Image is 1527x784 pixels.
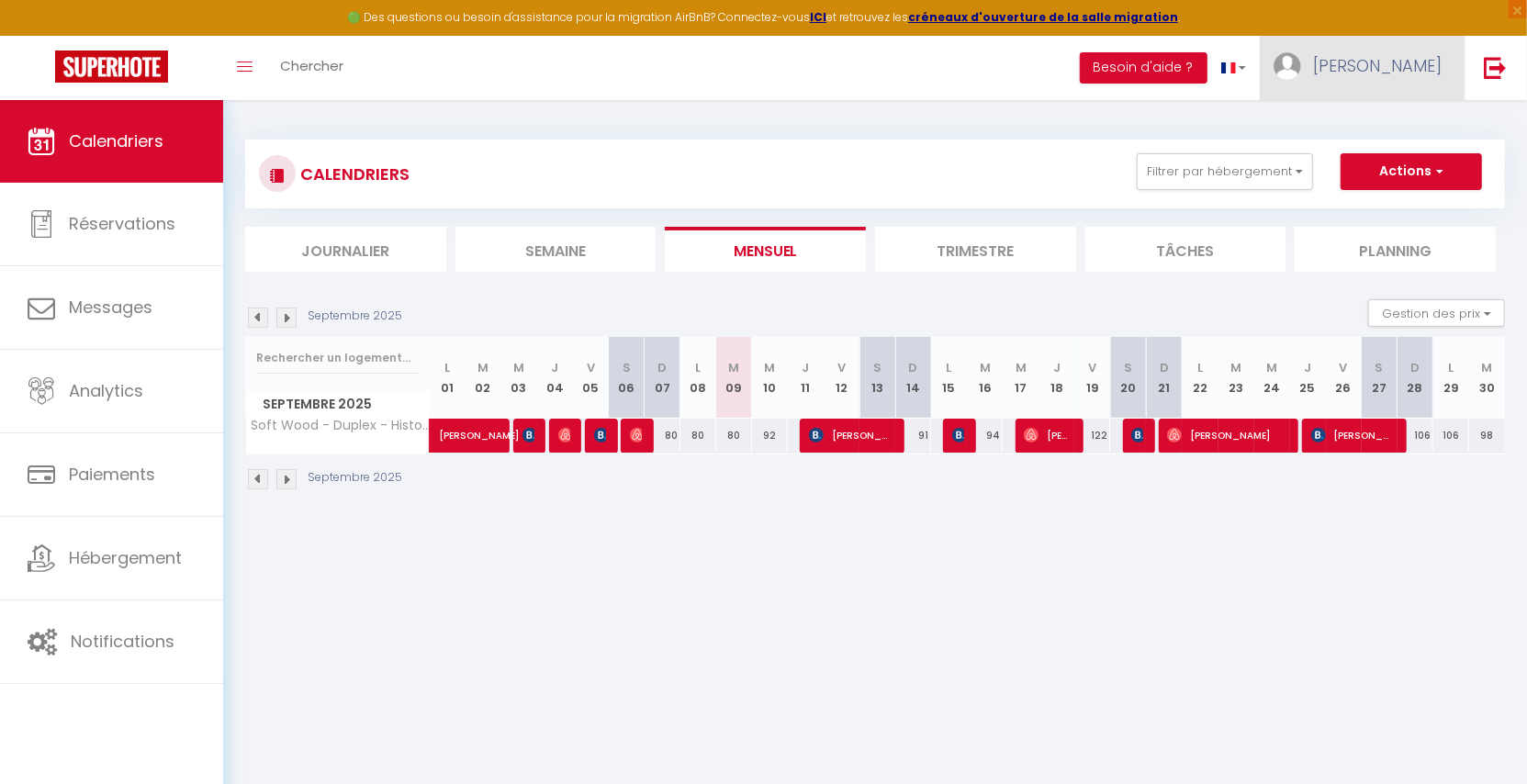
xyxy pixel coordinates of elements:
abbr: S [623,359,631,376]
a: [PERSON_NAME] [430,419,466,454]
span: [PERSON_NAME] [439,409,523,443]
span: Notifications [71,630,174,653]
span: [PERSON_NAME] [1131,418,1143,453]
div: 98 [1469,419,1505,453]
input: Rechercher un logement... [256,342,419,375]
img: ... [1274,52,1301,80]
li: Journalier [245,227,446,272]
span: Hébergement [69,546,182,569]
span: [PERSON_NAME] [PERSON_NAME] [630,418,642,453]
div: 91 [895,419,931,453]
span: [PERSON_NAME] [1311,418,1395,453]
span: Messages [69,296,152,319]
th: 09 [716,337,752,419]
button: Gestion des prix [1368,299,1505,327]
span: [PERSON_NAME] [558,418,570,453]
div: 80 [680,419,716,453]
th: 30 [1469,337,1505,419]
span: Calendriers [69,129,163,152]
abbr: D [1410,359,1420,376]
th: 17 [1003,337,1039,419]
abbr: J [1053,359,1061,376]
div: 92 [752,419,788,453]
span: Réservations [69,212,175,235]
abbr: M [1482,359,1493,376]
abbr: M [1230,359,1241,376]
th: 11 [788,337,824,419]
abbr: V [1340,359,1348,376]
a: Chercher [266,36,357,100]
abbr: S [1375,359,1384,376]
span: Paiements [69,463,155,486]
img: logout [1484,56,1507,79]
a: ICI [810,9,826,25]
th: 25 [1290,337,1326,419]
abbr: L [1448,359,1454,376]
span: [PERSON_NAME] [1167,418,1286,453]
th: 19 [1074,337,1110,419]
button: Actions [1341,153,1482,190]
th: 06 [609,337,645,419]
th: 02 [466,337,501,419]
abbr: D [1160,359,1169,376]
th: 12 [824,337,859,419]
li: Tâches [1085,227,1286,272]
li: Trimestre [875,227,1076,272]
th: 24 [1254,337,1290,419]
th: 14 [895,337,931,419]
span: [PERSON_NAME] [1024,418,1072,453]
abbr: S [873,359,881,376]
div: 80 [716,419,752,453]
img: Super Booking [55,50,168,83]
th: 05 [573,337,609,419]
th: 20 [1110,337,1146,419]
h3: CALENDRIERS [296,153,410,195]
button: Besoin d'aide ? [1080,52,1207,84]
abbr: M [1266,359,1277,376]
th: 01 [430,337,466,419]
abbr: V [587,359,595,376]
th: 15 [931,337,967,419]
a: ... [PERSON_NAME] [1260,36,1465,100]
span: Soft Wood - Duplex - Historique [249,419,432,432]
abbr: J [551,359,558,376]
abbr: M [728,359,739,376]
li: Planning [1295,227,1496,272]
th: 28 [1398,337,1433,419]
th: 22 [1182,337,1218,419]
button: Ouvrir le widget de chat LiveChat [15,7,70,62]
th: 21 [1146,337,1182,419]
th: 08 [680,337,716,419]
th: 26 [1326,337,1362,419]
abbr: L [695,359,701,376]
th: 27 [1362,337,1398,419]
th: 07 [645,337,680,419]
span: [PERSON_NAME] [809,418,893,453]
div: 106 [1433,419,1469,453]
th: 13 [859,337,895,419]
abbr: S [1124,359,1132,376]
abbr: V [1088,359,1096,376]
span: Analytics [69,379,143,402]
a: créneaux d'ouverture de la salle migration [908,9,1178,25]
p: Septembre 2025 [308,308,402,325]
abbr: L [444,359,450,376]
div: 122 [1074,419,1110,453]
span: Septembre 2025 [246,391,429,418]
abbr: M [764,359,775,376]
li: Semaine [455,227,657,272]
span: [PERSON_NAME] [594,418,606,453]
span: [PERSON_NAME] [1313,54,1442,77]
th: 04 [537,337,573,419]
span: Giedre Gliaubertiene [952,418,964,453]
th: 03 [501,337,537,419]
abbr: M [980,359,991,376]
span: [PERSON_NAME] [522,418,534,453]
abbr: J [802,359,809,376]
abbr: L [1197,359,1203,376]
div: 94 [967,419,1003,453]
th: 10 [752,337,788,419]
abbr: M [1016,359,1027,376]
